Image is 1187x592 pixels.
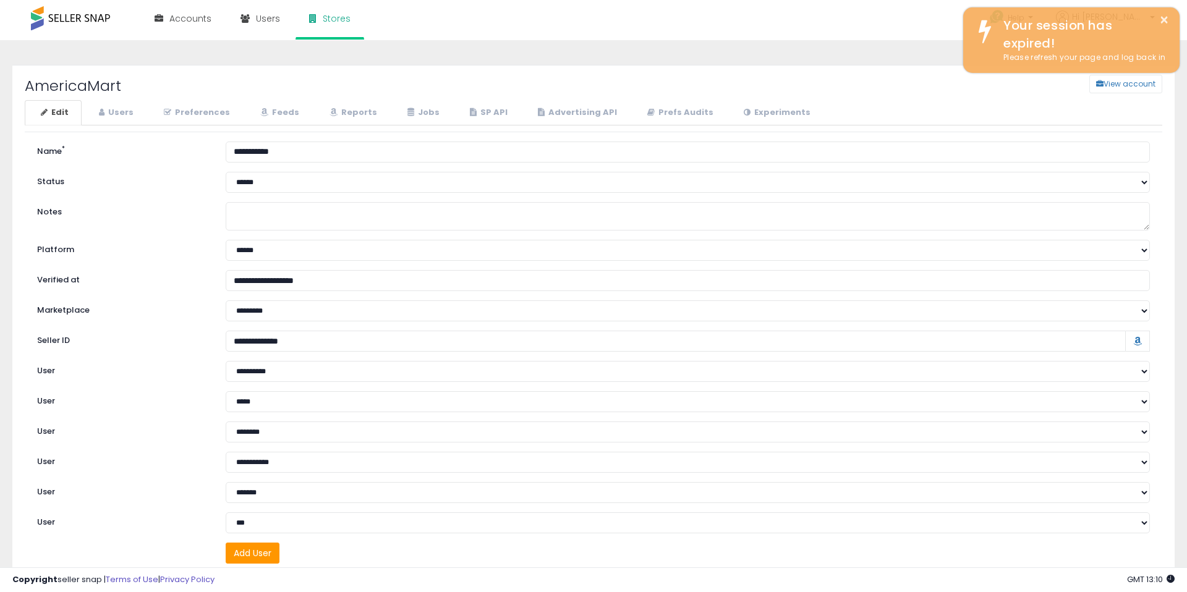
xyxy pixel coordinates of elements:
a: Prefs Audits [631,100,726,125]
label: Notes [28,202,216,218]
h2: AmericaMart [15,78,497,94]
a: Users [83,100,147,125]
label: Name [28,142,216,158]
a: Privacy Policy [160,573,215,585]
label: Marketplace [28,300,216,316]
a: Jobs [391,100,453,125]
div: Your session has expired! [994,17,1170,52]
a: Feeds [244,100,312,125]
a: Terms of Use [106,573,158,585]
button: View account [1089,75,1162,93]
a: View account [1080,75,1099,93]
a: Experiments [728,100,823,125]
div: Please refresh your page and log back in [994,52,1170,64]
strong: Copyright [12,573,57,585]
span: Stores [323,12,351,25]
a: Edit [25,100,82,125]
label: User [28,452,216,468]
label: User [28,421,216,438]
label: Verified at [28,270,216,286]
label: Platform [28,240,216,256]
label: User [28,361,216,377]
span: Users [256,12,280,25]
button: × [1159,12,1169,28]
label: User [28,482,216,498]
label: User [28,391,216,407]
label: Status [28,172,216,188]
a: Reports [313,100,390,125]
span: Accounts [169,12,211,25]
div: seller snap | | [12,574,215,586]
button: Add User [226,543,279,564]
a: Advertising API [522,100,630,125]
label: Seller ID [28,331,216,347]
label: User [28,512,216,528]
a: Preferences [148,100,243,125]
a: SP API [454,100,521,125]
span: 2025-09-11 13:10 GMT [1127,573,1175,585]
